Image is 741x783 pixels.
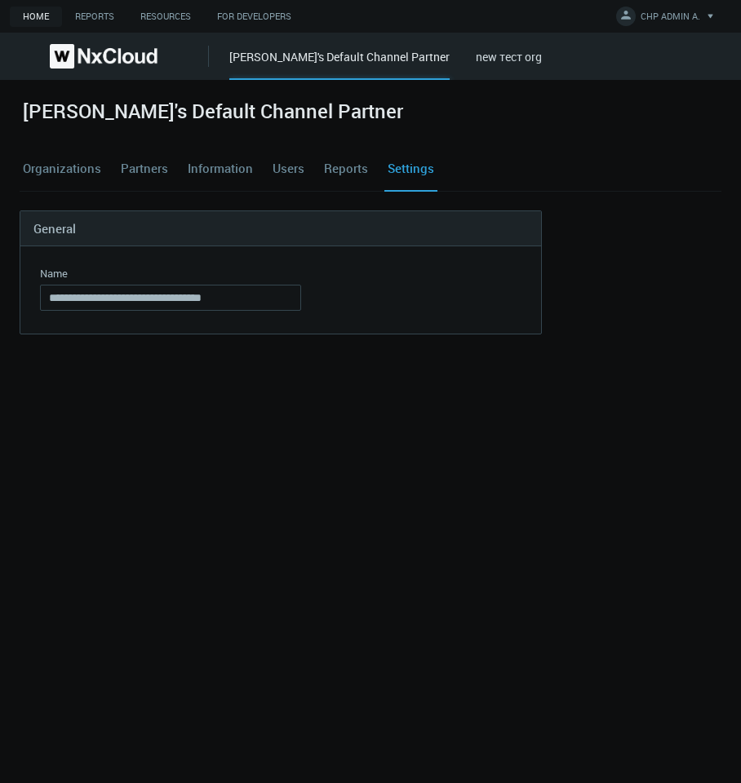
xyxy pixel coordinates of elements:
[127,7,204,27] a: Resources
[23,100,403,123] h2: [PERSON_NAME]'s Default Channel Partner
[33,221,528,236] h4: General
[62,7,127,27] a: Reports
[20,147,104,191] a: Organizations
[229,48,450,80] div: [PERSON_NAME]'s Default Channel Partner
[204,7,304,27] a: For Developers
[269,147,308,191] a: Users
[476,49,542,64] a: new тест org
[641,10,700,29] span: CHP ADMIN A.
[50,44,158,69] img: Nx Cloud logo
[118,147,171,191] a: Partners
[10,7,62,27] a: Home
[384,147,437,191] a: Settings
[184,147,256,191] a: Information
[321,147,371,191] a: Reports
[40,266,68,282] label: Name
